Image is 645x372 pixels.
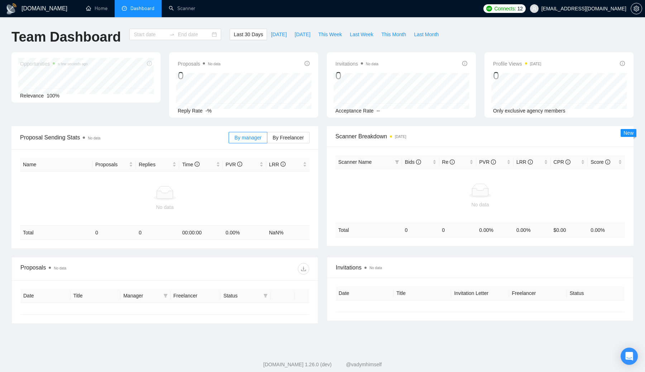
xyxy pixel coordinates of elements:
[122,6,127,11] span: dashboard
[182,162,199,167] span: Time
[554,159,570,165] span: CPR
[20,263,165,275] div: Proposals
[208,62,220,66] span: No data
[486,6,492,11] img: upwork-logo.png
[631,6,642,11] a: setting
[92,158,136,172] th: Proposals
[169,32,175,37] span: swap-right
[416,159,421,164] span: info-circle
[269,162,286,167] span: LRR
[178,108,202,114] span: Reply Rate
[620,61,625,66] span: info-circle
[335,132,625,141] span: Scanner Breakdown
[237,162,242,167] span: info-circle
[346,29,377,40] button: Last Week
[395,160,399,164] span: filter
[178,59,220,68] span: Proposals
[95,161,128,168] span: Proposals
[439,223,477,237] td: 0
[162,290,169,301] span: filter
[92,226,136,240] td: 0
[134,30,166,38] input: Start date
[205,108,211,114] span: -%
[588,223,625,237] td: 0.00 %
[136,226,179,240] td: 0
[405,159,421,165] span: Bids
[335,108,374,114] span: Acceptance Rate
[395,135,406,139] time: [DATE]
[410,29,443,40] button: Last Month
[338,159,372,165] span: Scanner Name
[528,159,533,164] span: info-circle
[591,159,610,165] span: Score
[402,223,439,237] td: 0
[263,294,268,298] span: filter
[377,108,380,114] span: --
[509,286,567,300] th: Freelancer
[393,286,451,300] th: Title
[86,5,107,11] a: homeHome
[491,159,496,164] span: info-circle
[298,263,309,275] button: download
[11,29,121,46] h1: Team Dashboard
[366,62,378,66] span: No data
[336,263,625,272] span: Invitations
[442,159,455,165] span: Re
[169,5,195,11] a: searchScanner
[567,286,625,300] th: Status
[631,3,642,14] button: setting
[462,61,467,66] span: info-circle
[179,226,223,240] td: 00:00:00
[335,69,378,82] div: 0
[551,223,588,237] td: $ 0.00
[298,266,309,272] span: download
[171,289,221,303] th: Freelancer
[291,29,314,40] button: [DATE]
[532,6,537,11] span: user
[130,5,154,11] span: Dashboard
[223,292,261,300] span: Status
[605,159,610,164] span: info-circle
[6,3,17,15] img: logo
[350,30,373,38] span: Last Week
[20,289,71,303] th: Date
[123,292,161,300] span: Manager
[226,162,243,167] span: PVR
[516,159,533,165] span: LRR
[23,203,307,211] div: No data
[338,201,622,209] div: No data
[281,162,286,167] span: info-circle
[136,158,179,172] th: Replies
[314,29,346,40] button: This Week
[262,290,269,301] span: filter
[335,223,402,237] td: Total
[139,161,171,168] span: Replies
[450,159,455,164] span: info-circle
[305,61,310,66] span: info-circle
[230,29,267,40] button: Last 30 Days
[178,69,220,82] div: 0
[369,266,382,270] span: No data
[20,93,44,99] span: Relevance
[271,30,287,38] span: [DATE]
[517,5,523,13] span: 12
[266,226,310,240] td: NaN %
[120,289,171,303] th: Manager
[565,159,570,164] span: info-circle
[234,135,261,140] span: By manager
[195,162,200,167] span: info-circle
[493,69,541,82] div: 0
[223,226,266,240] td: 0.00 %
[318,30,342,38] span: This Week
[381,30,406,38] span: This Month
[513,223,551,237] td: 0.00 %
[20,133,229,142] span: Proposal Sending Stats
[47,93,59,99] span: 100%
[530,62,541,66] time: [DATE]
[54,266,66,270] span: No data
[71,289,121,303] th: Title
[621,348,638,365] div: Open Intercom Messenger
[493,59,541,68] span: Profile Views
[377,29,410,40] button: This Month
